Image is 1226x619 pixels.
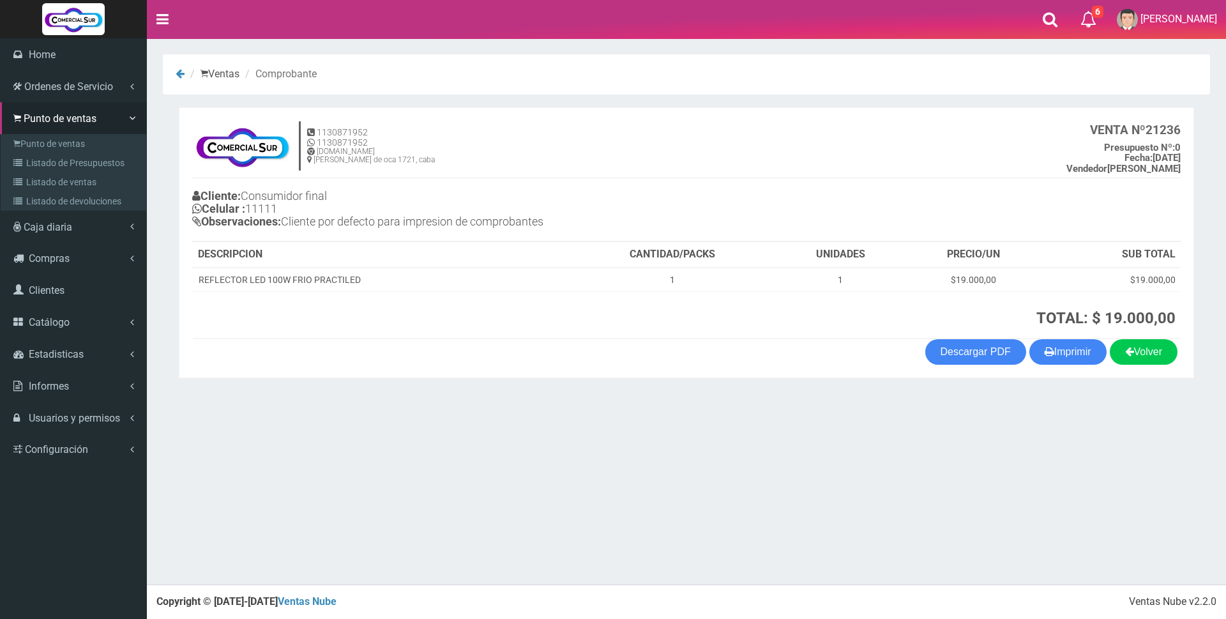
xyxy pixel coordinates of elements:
a: Listado de Presupuestos [4,153,146,172]
span: Compras [29,252,70,264]
li: Comprobante [242,67,317,82]
b: Celular : [192,202,245,215]
td: REFLECTOR LED 100W FRIO PRACTILED [193,268,568,292]
a: Punto de ventas [4,134,146,153]
a: Listado de devoluciones [4,192,146,211]
img: User Image [1117,9,1138,30]
span: Ordenes de Servicio [24,80,113,93]
span: Caja diaria [24,221,72,233]
span: Estadisticas [29,348,84,360]
b: [PERSON_NAME] [1066,163,1181,174]
b: 21236 [1090,123,1181,137]
img: f695dc5f3a855ddc19300c990e0c55a2.jpg [192,121,292,172]
img: Logo grande [42,3,105,35]
strong: Fecha: [1124,152,1153,164]
a: Listado de ventas [4,172,146,192]
h5: 1130871952 1130871952 [307,128,435,148]
strong: Copyright © [DATE]-[DATE] [156,595,337,608]
li: Ventas [187,67,239,82]
td: $19.000,00 [905,268,1042,292]
span: Informes [29,380,69,392]
b: Observaciones: [192,215,281,228]
span: Clientes [29,284,64,296]
th: CANTIDAD/PACKS [568,242,776,268]
b: [DATE] [1124,152,1181,164]
td: 1 [776,268,905,292]
span: 6 [1092,6,1103,18]
a: Volver [1110,339,1177,365]
th: DESCRIPCION [193,242,568,268]
a: Ventas Nube [278,595,337,608]
td: $19.000,00 [1042,268,1181,292]
div: Ventas Nube v2.2.0 [1129,595,1216,609]
span: Catálogo [29,316,70,328]
h6: [DOMAIN_NAME] [PERSON_NAME] de oca 1721, caba [307,148,435,164]
b: Cliente: [192,189,241,203]
span: Home [29,49,56,61]
strong: Vendedor [1066,163,1107,174]
th: UNIDADES [776,242,905,268]
h4: Consumidor final 11111 Cliente por defecto para impresion de comprobantes [192,187,686,234]
button: Imprimir [1029,339,1107,365]
th: SUB TOTAL [1042,242,1181,268]
strong: VENTA Nº [1090,123,1146,137]
a: Descargar PDF [925,339,1026,365]
b: 0 [1104,142,1181,153]
td: 1 [568,268,776,292]
span: Configuración [25,443,88,455]
span: [PERSON_NAME] [1140,13,1217,25]
th: PRECIO/UN [905,242,1042,268]
span: Punto de ventas [24,112,96,125]
span: Usuarios y permisos [29,412,120,424]
strong: TOTAL: $ 19.000,00 [1036,309,1176,327]
strong: Presupuesto Nº: [1104,142,1175,153]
